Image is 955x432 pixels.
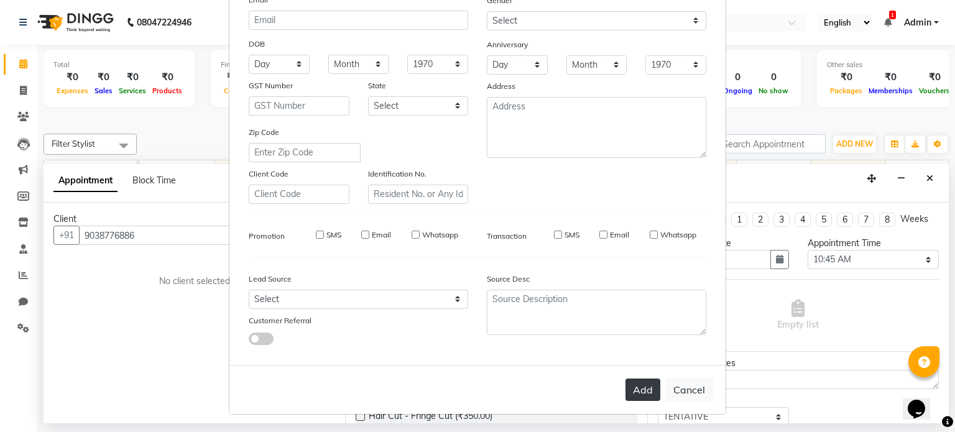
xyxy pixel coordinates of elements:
[249,96,349,116] input: GST Number
[487,39,528,50] label: Anniversary
[487,273,530,285] label: Source Desc
[249,315,311,326] label: Customer Referral
[665,378,713,402] button: Cancel
[326,229,341,241] label: SMS
[660,229,696,241] label: Whatsapp
[249,143,361,162] input: Enter Zip Code
[625,379,660,401] button: Add
[368,80,386,91] label: State
[565,229,579,241] label: SMS
[487,231,527,242] label: Transaction
[422,229,458,241] label: Whatsapp
[249,168,288,180] label: Client Code
[249,185,349,204] input: Client Code
[372,229,391,241] label: Email
[249,80,293,91] label: GST Number
[249,273,292,285] label: Lead Source
[368,168,427,180] label: Identification No.
[610,229,629,241] label: Email
[249,39,265,50] label: DOB
[249,127,279,138] label: Zip Code
[249,11,468,30] input: Email
[368,185,469,204] input: Resident No. or Any Id
[487,81,515,92] label: Address
[249,231,285,242] label: Promotion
